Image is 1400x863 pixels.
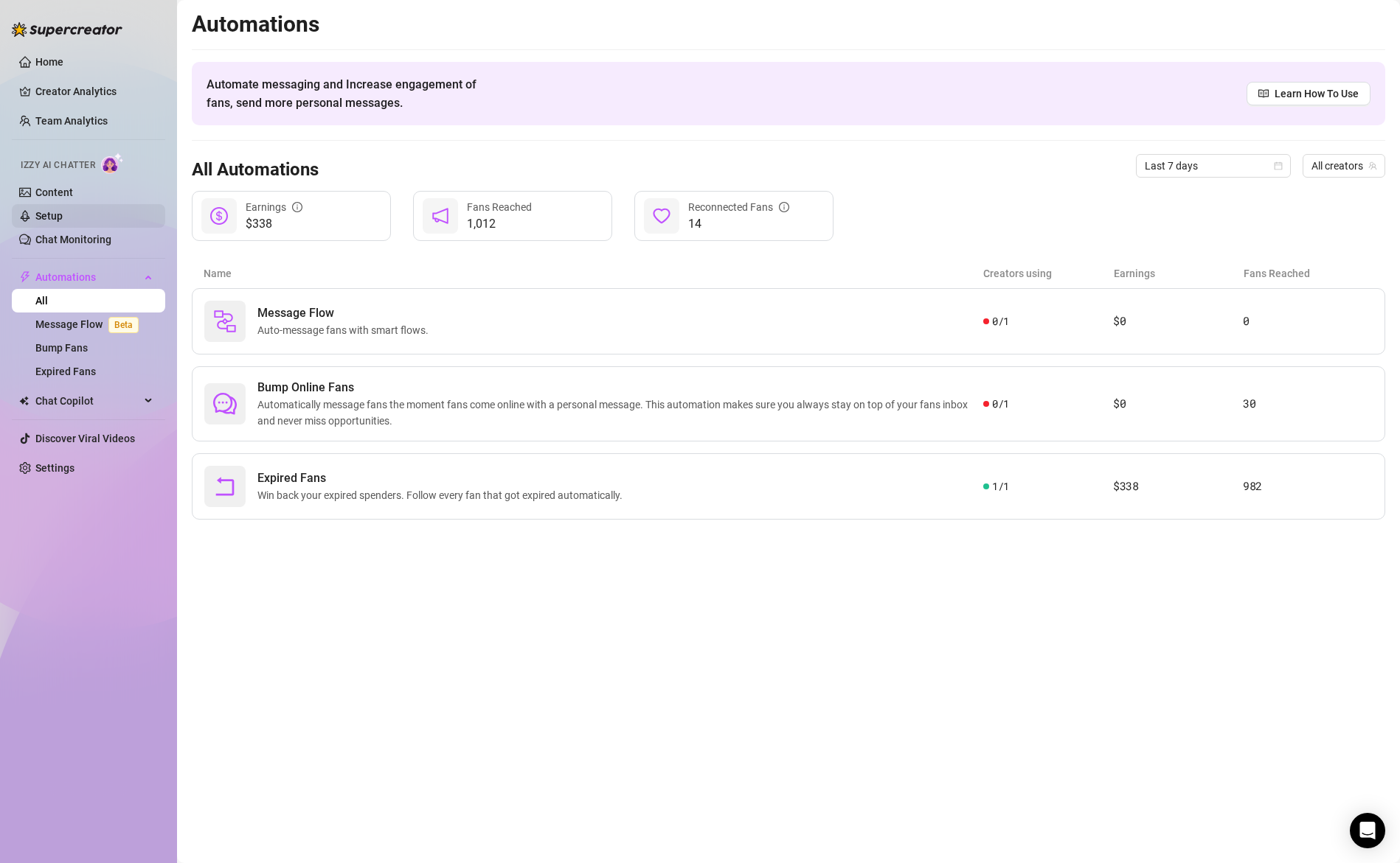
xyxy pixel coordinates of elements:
div: Earnings [246,199,302,215]
span: Message Flow [257,304,434,322]
a: Team Analytics [35,115,108,127]
article: Name [204,265,983,282]
a: Content [35,186,73,198]
article: Earnings [1114,265,1244,282]
div: Open Intercom Messenger [1350,813,1385,848]
span: calendar [1274,161,1283,170]
article: 0 [1243,312,1373,330]
a: Message FlowBeta [35,318,145,330]
span: rollback [213,475,237,498]
span: Automatically message fans the moment fans come online with a personal message. This automation m... [257,396,983,429]
article: $338 [1113,478,1243,495]
span: 14 [688,215,789,233]
span: read [1258,88,1269,99]
span: Izzy AI Chatter [21,158,95,172]
span: info-circle [779,202,789,212]
span: dollar [210,207,228,225]
article: $0 [1113,312,1243,330]
a: Bump Fans [35,342,88,354]
a: All [35,295,48,307]
span: 0 / 1 [992,396,1009,412]
h2: Automations [192,10,1385,38]
article: Creators using [983,265,1113,282]
span: Auto-message fans with smart flows. [257,322,434,338]
span: 0 / 1 [992,313,1009,329]
a: Home [35,56,63,68]
span: notification [432,207,449,225]
img: Chat Copilot [19,396,29,406]
span: 1,012 [467,215,532,233]
span: Automate messaging and Increase engagement of fans, send more personal messages. [207,75,491,112]
a: Settings [35,462,74,474]
a: Expired Fans [35,366,96,377]
img: svg%3e [213,310,237,333]
article: Fans Reached [1244,265,1373,282]
h3: All Automations [192,158,319,182]
a: Chat Monitoring [35,234,111,245]
span: thunderbolt [19,271,31,283]
article: 982 [1243,478,1373,495]
a: Setup [35,210,63,222]
span: $338 [246,215,302,233]
img: AI Chatter [101,153,124,174]
span: Beta [108,317,139,333]
span: Bump Online Fans [257,379,983,396]
span: comment [213,392,237,416]
span: Expired Fans [257,469,628,487]
span: All creators [1311,155,1376,177]
a: Creator Analytics [35,80,153,103]
span: Learn How To Use [1275,85,1359,102]
span: Fans Reached [467,201,532,213]
article: $0 [1113,395,1243,413]
span: team [1368,161,1377,170]
span: heart [653,207,670,225]
span: info-circle [292,202,302,212]
div: Reconnected Fans [688,199,789,215]
img: logo-BBDzfeDw.svg [12,22,122,37]
span: Automations [35,265,140,289]
article: 30 [1243,395,1373,413]
a: Learn How To Use [1247,82,1370,105]
a: Discover Viral Videos [35,433,135,444]
span: Win back your expired spenders. Follow every fan that got expired automatically. [257,487,628,503]
span: 1 / 1 [992,478,1009,495]
span: Last 7 days [1145,155,1282,177]
span: Chat Copilot [35,389,140,413]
